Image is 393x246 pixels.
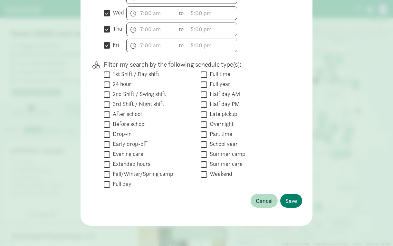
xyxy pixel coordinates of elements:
label: Summer camp [207,150,245,158]
input: 7:00 am [127,23,176,36]
label: Weekend [207,170,232,178]
span: to [179,25,185,33]
label: thu [110,25,122,33]
label: 1st Shift / Day shift [110,70,159,78]
label: 3rd Shift / Night shift [110,100,164,108]
label: Before school [110,120,146,128]
label: Half day AM [207,90,240,98]
label: Half day PM [207,100,240,108]
p: Filter my search by the following schedule type(s): [104,60,292,69]
label: After school [110,110,142,118]
label: Late pickup [207,110,237,118]
button: Cancel [251,194,278,208]
label: wed [110,9,124,16]
label: Fall/Winter/Spring camp [110,170,173,178]
span: Save [285,196,297,205]
label: Evening care [110,150,143,158]
label: fri [110,41,119,49]
span: to [179,9,185,17]
label: Full day [110,180,131,188]
input: 7:00 am [127,7,176,20]
label: Extended hours [110,160,150,168]
label: School year [207,140,238,148]
label: Full time [207,70,230,78]
label: Overnight [207,120,234,128]
button: Save [280,194,302,208]
label: 2nd Shift / Swing shift [110,90,166,98]
label: 24 hour [110,80,131,88]
label: Early drop-off [110,140,147,148]
input: 5:00 pm [188,7,237,20]
label: Summer care [207,160,243,168]
input: 5:00 pm [188,23,237,36]
input: 5:00 pm [188,39,237,52]
label: Full year [207,80,230,88]
input: 7:00 am [127,39,176,52]
span: to [179,41,185,50]
label: Part time [207,130,232,138]
span: Cancel [256,196,273,205]
label: Drop-in [110,130,131,138]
